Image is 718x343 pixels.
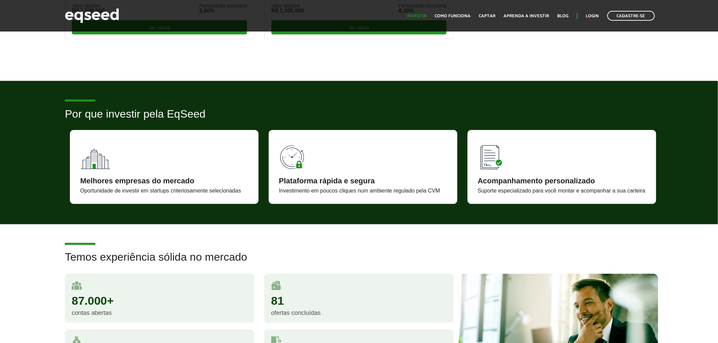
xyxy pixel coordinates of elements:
img: EqSeed [65,7,119,25]
a: Cadastre-se [607,11,655,21]
a: Como funciona [435,14,471,18]
div: Suporte especializado para você montar e acompanhar a sua carteira [478,188,646,194]
div: Investimento em poucos cliques num ambiente regulado pela CVM [279,188,447,194]
div: 81 [271,295,447,307]
a: Captar [479,14,496,18]
img: 90x90_lista.svg [478,140,508,171]
h2: Temos experiência sólida no mercado [65,251,653,274]
a: Blog [558,14,569,18]
h2: Por que investir pela EqSeed [65,108,653,130]
a: Login [586,14,599,18]
div: Melhores empresas do mercado [80,178,248,185]
img: user.svg [72,281,82,291]
div: 87.000+ [72,295,247,307]
div: contas abertas [72,310,247,316]
a: Investir [407,14,427,18]
img: 90x90_tempo.svg [279,140,309,171]
div: Plataforma rápida e segura [279,178,447,185]
a: Aprenda a investir [504,14,549,18]
div: ofertas concluídas [271,310,447,316]
img: 90x90_fundos.svg [80,140,111,171]
div: Oportunidade de investir em startups criteriosamente selecionadas [80,188,248,194]
div: Acompanhamento personalizado [478,178,646,185]
img: rodadas.svg [271,281,281,291]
